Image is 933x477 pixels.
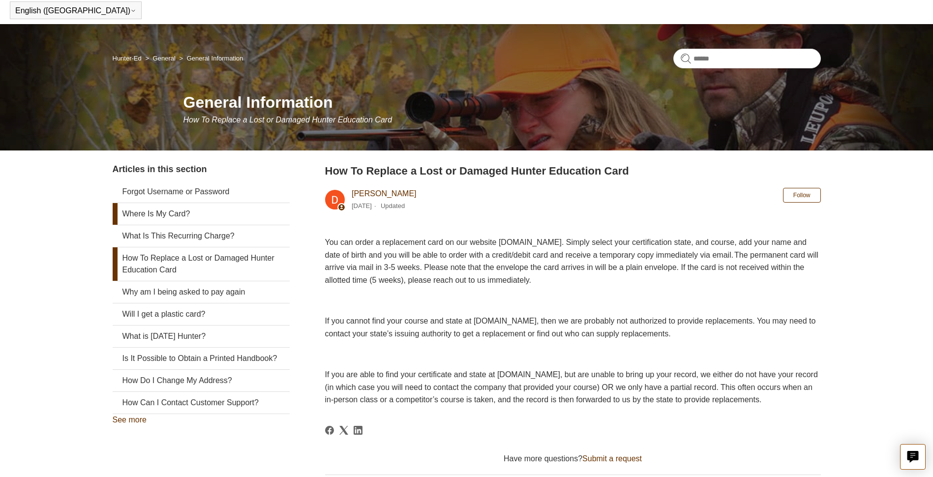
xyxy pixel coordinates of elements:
[339,426,348,435] svg: Share this page on X Corp
[900,444,926,470] button: Live chat
[113,303,290,325] a: Will I get a plastic card?
[673,49,821,68] input: Search
[113,326,290,347] a: What is [DATE] Hunter?
[113,416,147,424] a: See more
[325,370,818,404] span: If you are able to find your certificate and state at [DOMAIN_NAME], but are unable to bring up y...
[113,55,144,62] li: Hunter-Ed
[325,163,821,179] h2: How To Replace a Lost or Damaged Hunter Education Card
[352,189,417,198] a: [PERSON_NAME]
[143,55,177,62] li: General
[325,238,818,284] span: You can order a replacement card on our website [DOMAIN_NAME]. Simply select your certification s...
[15,6,136,15] button: English ([GEOGRAPHIC_DATA])
[113,203,290,225] a: Where Is My Card?
[113,348,290,369] a: Is It Possible to Obtain a Printed Handbook?
[325,453,821,465] div: Have more questions?
[153,55,176,62] a: General
[354,426,362,435] a: LinkedIn
[183,90,821,114] h1: General Information
[187,55,243,62] a: General Information
[113,370,290,391] a: How Do I Change My Address?
[325,317,816,338] span: If you cannot find your course and state at [DOMAIN_NAME], then we are probably not authorized to...
[113,181,290,203] a: Forgot Username or Password
[183,116,392,124] span: How To Replace a Lost or Damaged Hunter Education Card
[113,164,207,174] span: Articles in this section
[354,426,362,435] svg: Share this page on LinkedIn
[113,225,290,247] a: What Is This Recurring Charge?
[339,426,348,435] a: X Corp
[783,188,821,203] button: Follow Article
[352,202,372,209] time: 03/04/2024, 06:49
[325,426,334,435] svg: Share this page on Facebook
[177,55,243,62] li: General Information
[113,281,290,303] a: Why am I being asked to pay again
[325,426,334,435] a: Facebook
[381,202,405,209] li: Updated
[113,392,290,414] a: How Can I Contact Customer Support?
[113,247,290,281] a: How To Replace a Lost or Damaged Hunter Education Card
[113,55,142,62] a: Hunter-Ed
[582,454,642,463] a: Submit a request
